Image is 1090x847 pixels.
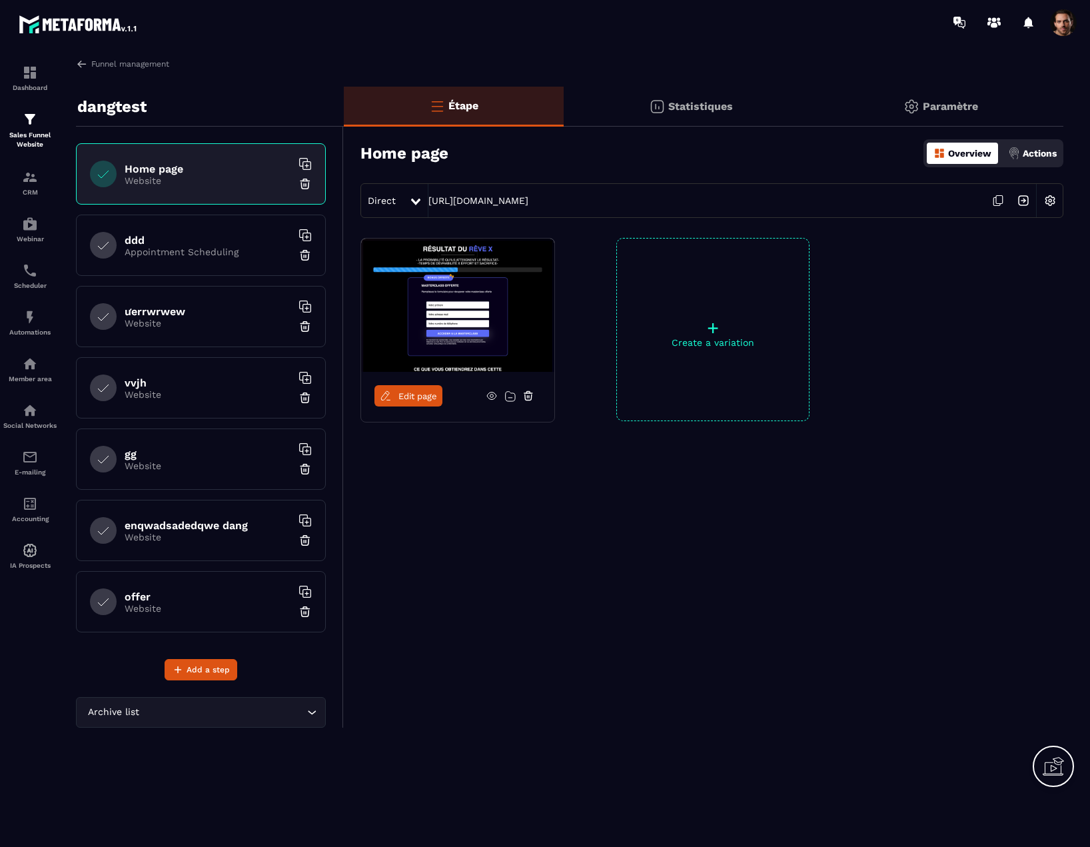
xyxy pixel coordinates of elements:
[398,391,437,401] span: Edit page
[125,175,291,186] p: Website
[3,189,57,196] p: CRM
[125,305,291,318] h6: ưerrwrwew
[125,247,291,257] p: Appointment Scheduling
[3,131,57,149] p: Sales Funnel Website
[3,235,57,243] p: Webinar
[125,377,291,389] h6: vvjh
[3,515,57,522] p: Accounting
[3,439,57,486] a: emailemailE-mailing
[22,216,38,232] img: automations
[3,468,57,476] p: E-mailing
[298,605,312,618] img: trash
[22,65,38,81] img: formation
[298,320,312,333] img: trash
[125,318,291,329] p: Website
[3,55,57,101] a: formationformationDashboard
[3,101,57,159] a: formationformationSales Funnel Website
[85,705,142,720] span: Archive list
[3,393,57,439] a: social-networksocial-networkSocial Networks
[1011,188,1036,213] img: arrow-next.bcc2205e.svg
[3,346,57,393] a: automationsautomationsMember area
[3,84,57,91] p: Dashboard
[22,496,38,512] img: accountant
[125,389,291,400] p: Website
[429,98,445,114] img: bars-o.4a397970.svg
[125,234,291,247] h6: ddd
[3,282,57,289] p: Scheduler
[125,519,291,532] h6: enqwadsadedqwe dang
[22,449,38,465] img: email
[3,486,57,532] a: accountantaccountantAccounting
[668,100,733,113] p: Statistiques
[187,663,230,676] span: Add a step
[3,562,57,569] p: IA Prospects
[125,590,291,603] h6: offer
[76,697,326,728] div: Search for option
[22,111,38,127] img: formation
[3,159,57,206] a: formationformationCRM
[298,177,312,191] img: trash
[22,263,38,279] img: scheduler
[22,403,38,419] img: social-network
[1008,147,1020,159] img: actions.d6e523a2.png
[933,147,945,159] img: dashboard-orange.40269519.svg
[1037,188,1063,213] img: setting-w.858f3a88.svg
[76,58,88,70] img: arrow
[298,391,312,405] img: trash
[617,319,809,337] p: +
[428,195,528,206] a: [URL][DOMAIN_NAME]
[298,249,312,262] img: trash
[923,100,978,113] p: Paramètre
[125,603,291,614] p: Website
[165,659,237,680] button: Add a step
[3,299,57,346] a: automationsautomationsAutomations
[76,58,169,70] a: Funnel management
[374,385,442,407] a: Edit page
[3,375,57,383] p: Member area
[361,239,554,372] img: image
[360,144,448,163] h3: Home page
[22,542,38,558] img: automations
[3,422,57,429] p: Social Networks
[22,169,38,185] img: formation
[142,705,304,720] input: Search for option
[948,148,991,159] p: Overview
[448,99,478,112] p: Étape
[903,99,919,115] img: setting-gr.5f69749f.svg
[3,329,57,336] p: Automations
[1023,148,1057,159] p: Actions
[125,163,291,175] h6: Home page
[125,460,291,471] p: Website
[125,448,291,460] h6: gg
[298,462,312,476] img: trash
[368,195,396,206] span: Direct
[22,356,38,372] img: automations
[298,534,312,547] img: trash
[125,532,291,542] p: Website
[3,253,57,299] a: schedulerschedulerScheduler
[617,337,809,348] p: Create a variation
[3,206,57,253] a: automationsautomationsWebinar
[19,12,139,36] img: logo
[649,99,665,115] img: stats.20deebd0.svg
[77,93,147,120] p: dangtest
[22,309,38,325] img: automations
